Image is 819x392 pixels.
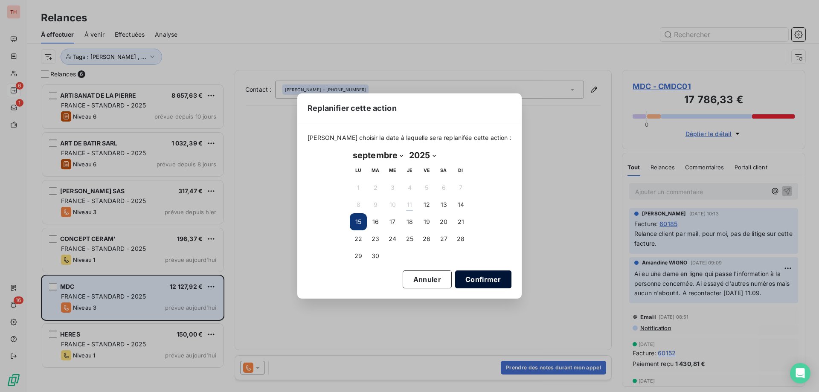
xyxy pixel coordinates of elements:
button: 28 [452,230,469,247]
th: vendredi [418,162,435,179]
button: 18 [401,213,418,230]
button: 12 [418,196,435,213]
th: lundi [350,162,367,179]
button: 8 [350,196,367,213]
button: 27 [435,230,452,247]
button: 1 [350,179,367,196]
button: 21 [452,213,469,230]
button: Confirmer [455,270,511,288]
button: 2 [367,179,384,196]
th: samedi [435,162,452,179]
button: 26 [418,230,435,247]
button: 16 [367,213,384,230]
button: 23 [367,230,384,247]
th: dimanche [452,162,469,179]
span: [PERSON_NAME] choisir la date à laquelle sera replanifée cette action : [308,134,511,142]
button: 19 [418,213,435,230]
button: 25 [401,230,418,247]
button: 14 [452,196,469,213]
button: 22 [350,230,367,247]
button: 3 [384,179,401,196]
th: jeudi [401,162,418,179]
span: Replanifier cette action [308,102,397,114]
button: 11 [401,196,418,213]
button: 4 [401,179,418,196]
th: mercredi [384,162,401,179]
button: 15 [350,213,367,230]
button: 13 [435,196,452,213]
th: mardi [367,162,384,179]
button: Annuler [403,270,452,288]
div: Open Intercom Messenger [790,363,810,383]
button: 30 [367,247,384,264]
button: 6 [435,179,452,196]
button: 20 [435,213,452,230]
button: 7 [452,179,469,196]
button: 9 [367,196,384,213]
button: 17 [384,213,401,230]
button: 29 [350,247,367,264]
button: 24 [384,230,401,247]
button: 5 [418,179,435,196]
button: 10 [384,196,401,213]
